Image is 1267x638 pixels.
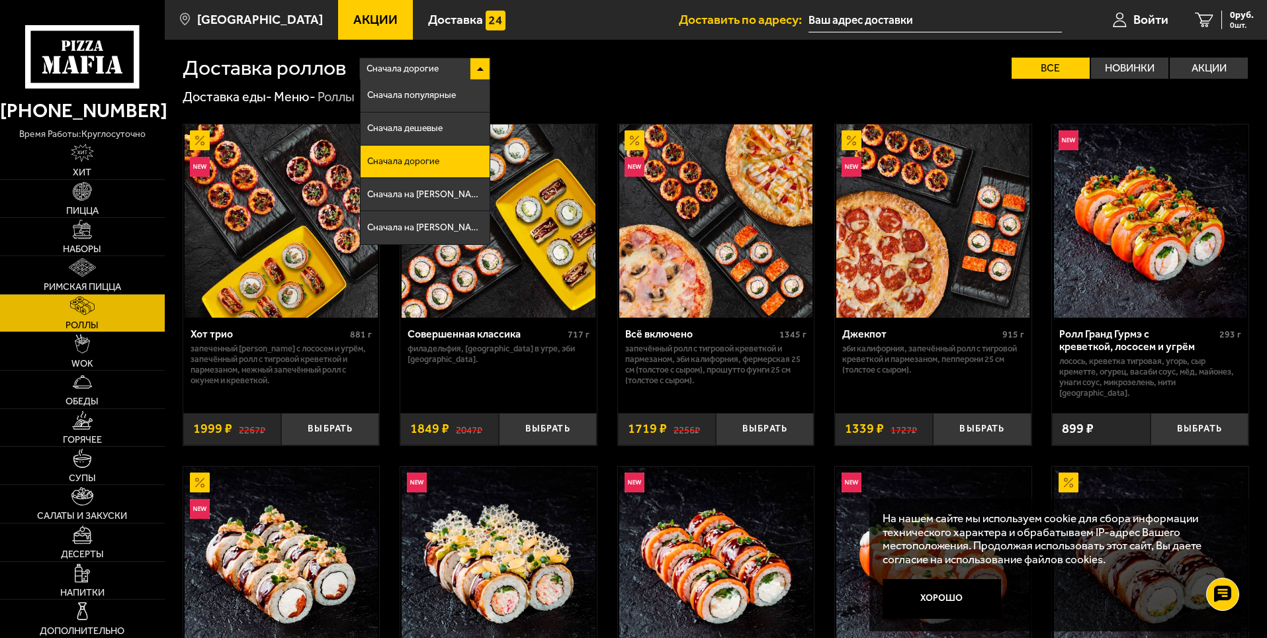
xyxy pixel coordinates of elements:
[407,473,427,492] img: Новинка
[883,579,1002,619] button: Хорошо
[367,157,439,166] span: Сначала дорогие
[410,422,449,435] span: 1849 ₽
[625,473,644,492] img: Новинка
[66,320,99,330] span: Роллы
[835,124,1031,318] a: АкционныйНовинкаДжекпот
[836,124,1029,318] img: Джекпот
[1012,58,1090,79] label: Все
[1002,329,1024,340] span: 915 г
[40,626,124,635] span: Дополнительно
[1219,329,1241,340] span: 293 г
[1059,356,1241,398] p: лосось, креветка тигровая, угорь, Сыр креметте, огурец, васаби соус, мёд, майонез, унаги соус, ми...
[1230,21,1254,29] span: 0 шт.
[891,422,917,435] s: 1727 ₽
[808,8,1062,32] input: Ваш адрес доставки
[281,413,379,445] button: Выбрать
[350,329,372,340] span: 881 г
[1170,58,1248,79] label: Акции
[1059,473,1078,492] img: Акционный
[400,124,597,318] a: АкционныйНовинкаСовершенная классика
[367,56,439,81] span: Сначала дорогие
[183,58,346,79] h1: Доставка роллов
[618,124,814,318] a: АкционныйНовинкаВсё включено
[190,157,210,177] img: Новинка
[185,124,378,318] img: Хот трио
[679,13,808,26] span: Доставить по адресу:
[456,422,482,435] s: 2047 ₽
[183,124,380,318] a: АкционныйНовинкаХот трио
[625,130,644,150] img: Акционный
[428,13,483,26] span: Доставка
[63,435,102,444] span: Горячее
[190,499,210,519] img: Новинка
[628,422,667,435] span: 1719 ₽
[191,328,347,340] div: Хот трио
[63,244,101,253] span: Наборы
[1133,13,1168,26] span: Войти
[883,512,1229,567] p: На нашем сайте мы используем cookie для сбора информации технического характера и обрабатываем IP...
[61,549,104,559] span: Десерты
[71,359,93,368] span: WOK
[408,328,564,340] div: Совершенная классика
[1059,328,1216,353] div: Ролл Гранд Гурмэ с креветкой, лососем и угрём
[1230,11,1254,20] span: 0 руб.
[69,473,96,482] span: Супы
[933,413,1031,445] button: Выбрать
[197,13,323,26] span: [GEOGRAPHIC_DATA]
[367,190,484,199] span: Сначала на [PERSON_NAME]
[183,89,272,105] a: Доставка еды-
[239,422,265,435] s: 2267 ₽
[842,473,861,492] img: Новинка
[193,422,232,435] span: 1999 ₽
[1062,422,1094,435] span: 899 ₽
[190,130,210,150] img: Акционный
[625,343,807,386] p: Запечённый ролл с тигровой креветкой и пармезаном, Эби Калифорния, Фермерская 25 см (толстое с сы...
[619,124,812,318] img: Всё включено
[191,343,372,386] p: Запеченный [PERSON_NAME] с лососем и угрём, Запечённый ролл с тигровой креветкой и пармезаном, Не...
[60,588,105,597] span: Напитки
[66,396,99,406] span: Обеды
[1091,58,1169,79] label: Новинки
[625,328,777,340] div: Всё включено
[274,89,316,105] a: Меню-
[353,13,398,26] span: Акции
[625,157,644,177] img: Новинка
[716,413,814,445] button: Выбрать
[842,130,861,150] img: Акционный
[1151,413,1248,445] button: Выбрать
[44,282,121,291] span: Римская пицца
[845,422,884,435] span: 1339 ₽
[486,11,505,30] img: 15daf4d41897b9f0e9f617042186c801.svg
[1059,130,1078,150] img: Новинка
[1052,124,1248,318] a: НовинкаРолл Гранд Гурмэ с креветкой, лососем и угрём
[190,473,210,492] img: Акционный
[842,328,999,340] div: Джекпот
[674,422,700,435] s: 2256 ₽
[73,167,91,177] span: Хит
[408,343,590,365] p: Филадельфия, [GEOGRAPHIC_DATA] в угре, Эби [GEOGRAPHIC_DATA].
[568,329,590,340] span: 717 г
[367,223,484,232] span: Сначала на [PERSON_NAME]
[402,124,595,318] img: Совершенная классика
[842,343,1024,375] p: Эби Калифорния, Запечённый ролл с тигровой креветкой и пармезаном, Пепперони 25 см (толстое с сыр...
[842,157,861,177] img: Новинка
[66,206,99,215] span: Пицца
[367,91,456,100] span: Сначала популярные
[318,89,355,106] div: Роллы
[499,413,597,445] button: Выбрать
[1054,124,1247,318] img: Ролл Гранд Гурмэ с креветкой, лососем и угрём
[37,511,127,520] span: Салаты и закуски
[367,124,443,133] span: Сначала дешевые
[779,329,807,340] span: 1345 г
